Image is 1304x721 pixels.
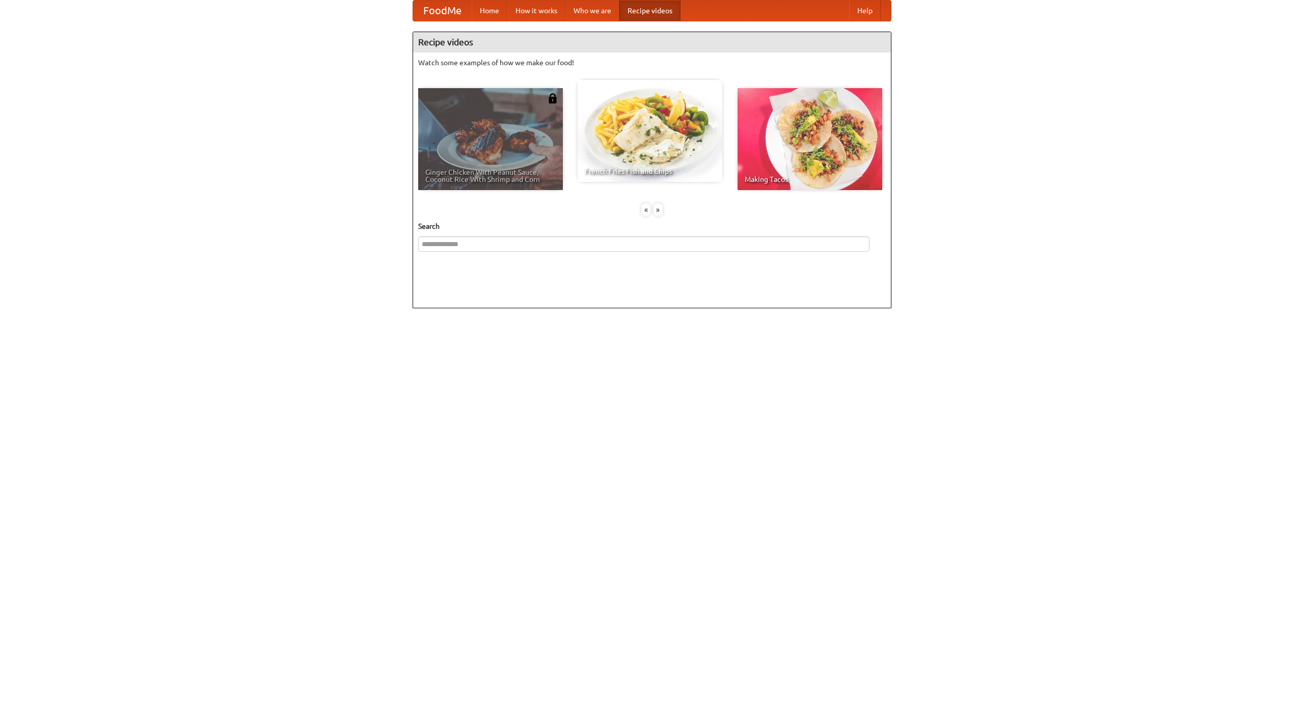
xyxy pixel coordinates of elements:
p: Watch some examples of how we make our food! [418,58,886,68]
a: How it works [507,1,565,21]
a: Recipe videos [619,1,681,21]
a: Help [849,1,881,21]
h4: Recipe videos [413,32,891,52]
a: FoodMe [413,1,472,21]
img: 483408.png [548,93,558,103]
span: French Fries Fish and Chips [585,168,715,175]
div: « [641,203,650,216]
a: French Fries Fish and Chips [578,80,722,182]
a: Making Tacos [738,88,882,190]
div: » [654,203,663,216]
a: Home [472,1,507,21]
a: Who we are [565,1,619,21]
span: Making Tacos [745,176,875,183]
h5: Search [418,221,886,231]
